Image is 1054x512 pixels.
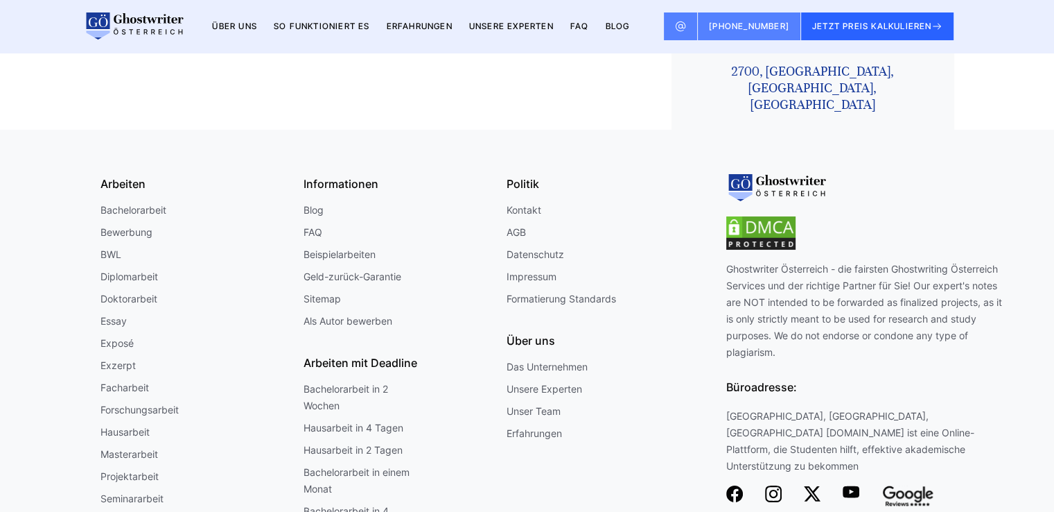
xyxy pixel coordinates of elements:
a: Diplomarbeit [100,268,158,285]
a: BWL [100,246,121,263]
a: Blog [304,202,324,219]
a: Impressum [507,268,556,285]
img: Lozenge (1) [843,486,859,498]
a: Forschungsarbeit [100,402,179,418]
a: [PHONE_NUMBER] [698,12,801,40]
a: Beispielarbeiten [304,246,376,263]
a: Facharbeit [100,379,149,396]
a: BLOG [605,21,629,31]
a: Geld-zurück-Garantie [304,268,401,285]
a: Datenschutz [507,246,564,263]
a: Essay [100,313,127,330]
img: Social Networks (7) [804,486,820,502]
img: Group (11) [765,486,782,502]
a: Unsere Experten [469,21,554,31]
a: Unsere Experten [507,381,582,398]
img: logo wirschreiben [84,12,184,40]
img: logo-footer [726,174,826,202]
a: Bachelorarbeit [100,202,166,219]
a: Kontakt [507,202,541,219]
a: Exposé [100,335,134,352]
a: FAQ [570,21,589,31]
div: Über uns [507,331,699,350]
a: Als Autor bewerben [304,313,392,330]
a: Erfahrungen [387,21,453,31]
div: Arbeiten [100,174,292,194]
img: dmca [726,216,796,250]
button: JETZT PREIS KALKULIEREN [801,12,954,40]
img: Social Networks (6) [726,486,743,502]
a: So funktioniert es [274,21,370,31]
a: Projektarbeit [100,468,159,485]
a: Hausarbeit in 2 Tagen [304,442,403,459]
div: Informationen [304,174,495,194]
a: Seminararbeit [100,490,164,507]
div: Büroadresse: [726,361,1003,408]
a: Sitemap [304,291,341,307]
a: Bewerbung [100,224,152,241]
p: 2700, [GEOGRAPHIC_DATA], [GEOGRAPHIC_DATA], [GEOGRAPHIC_DATA] [688,63,938,113]
span: [PHONE_NUMBER] [709,21,789,31]
a: FAQ [304,224,322,241]
img: white [881,486,933,506]
a: Formatierung Standards [507,291,616,307]
a: Das Unternehmen [507,359,588,375]
div: Ghostwriter Österreich - die fairsten Ghostwriting Österreich Services und der richtige Partner f... [726,261,1003,486]
a: Bachelorarbeit in einem Monat [304,464,414,497]
a: Über uns [212,21,257,31]
a: AGB [507,224,526,241]
a: Erfahrungen [507,425,562,442]
a: Masterarbeit [100,446,158,463]
div: Politik [507,174,699,194]
a: Doktorarbeit [100,291,157,307]
div: Arbeiten mit Deadline [304,353,495,373]
a: Exzerpt [100,357,136,374]
a: Unser Team [507,403,561,420]
a: Hausarbeit in 4 Tagen [304,420,403,436]
a: Hausarbeit [100,424,150,441]
a: Bachelorarbeit in 2 Wochen [304,381,414,414]
img: Email [675,21,686,32]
